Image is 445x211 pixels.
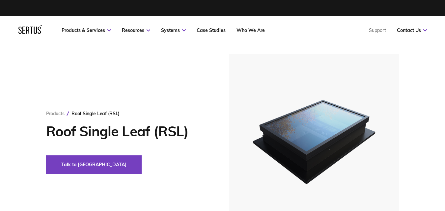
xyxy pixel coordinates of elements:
[62,27,111,33] a: Products & Services
[197,27,226,33] a: Case Studies
[46,155,142,174] button: Talk to [GEOGRAPHIC_DATA]
[122,27,150,33] a: Resources
[161,27,186,33] a: Systems
[369,27,386,33] a: Support
[236,27,265,33] a: Who We Are
[397,27,427,33] a: Contact Us
[46,123,209,140] h1: Roof Single Leaf (RSL)
[46,111,65,117] a: Products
